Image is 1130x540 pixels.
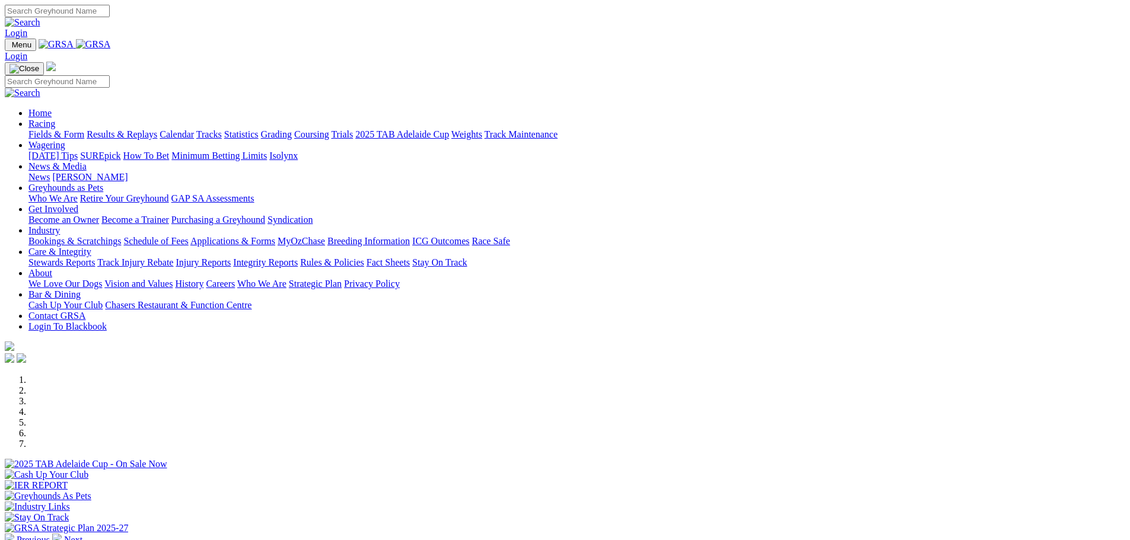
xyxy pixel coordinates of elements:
img: Search [5,17,40,28]
a: How To Bet [123,151,170,161]
a: Weights [451,129,482,139]
div: Care & Integrity [28,257,1125,268]
a: Purchasing a Greyhound [171,215,265,225]
input: Search [5,75,110,88]
img: Industry Links [5,501,70,512]
a: Minimum Betting Limits [171,151,267,161]
div: Wagering [28,151,1125,161]
div: Greyhounds as Pets [28,193,1125,204]
a: ICG Outcomes [412,236,469,246]
img: Close [9,64,39,74]
a: News [28,172,50,182]
a: Who We Are [237,279,287,289]
a: Injury Reports [176,257,231,267]
img: 2025 TAB Adelaide Cup - On Sale Now [5,459,167,469]
a: Bar & Dining [28,289,81,299]
a: MyOzChase [278,236,325,246]
img: Greyhounds As Pets [5,491,91,501]
a: Coursing [294,129,329,139]
a: Wagering [28,140,65,150]
a: Cash Up Your Club [28,300,103,310]
a: Care & Integrity [28,247,91,257]
div: Racing [28,129,1125,140]
a: About [28,268,52,278]
button: Toggle navigation [5,62,44,75]
a: Statistics [224,129,259,139]
a: Breeding Information [327,236,410,246]
a: News & Media [28,161,87,171]
a: Strategic Plan [289,279,342,289]
a: Racing [28,119,55,129]
a: Trials [331,129,353,139]
a: Get Involved [28,204,78,214]
img: GRSA [76,39,111,50]
img: facebook.svg [5,353,14,363]
a: Login [5,28,27,38]
img: twitter.svg [17,353,26,363]
a: History [175,279,203,289]
a: We Love Our Dogs [28,279,102,289]
a: Fact Sheets [367,257,410,267]
a: Stay On Track [412,257,467,267]
a: Careers [206,279,235,289]
a: Industry [28,225,60,235]
a: Schedule of Fees [123,236,188,246]
a: Results & Replays [87,129,157,139]
div: Industry [28,236,1125,247]
a: Vision and Values [104,279,173,289]
div: News & Media [28,172,1125,183]
a: Become an Owner [28,215,99,225]
img: Cash Up Your Club [5,469,88,480]
a: Syndication [268,215,313,225]
a: Fields & Form [28,129,84,139]
a: Chasers Restaurant & Function Centre [105,300,252,310]
a: Retire Your Greyhound [80,193,169,203]
a: Login To Blackbook [28,321,107,331]
a: GAP SA Assessments [171,193,254,203]
img: logo-grsa-white.png [46,62,56,71]
span: Menu [12,40,31,49]
img: GRSA [39,39,74,50]
a: Bookings & Scratchings [28,236,121,246]
a: Rules & Policies [300,257,364,267]
a: Track Injury Rebate [97,257,173,267]
a: 2025 TAB Adelaide Cup [355,129,449,139]
a: Applications & Forms [190,236,275,246]
a: Privacy Policy [344,279,400,289]
button: Toggle navigation [5,39,36,51]
a: [DATE] Tips [28,151,78,161]
a: Track Maintenance [485,129,558,139]
a: [PERSON_NAME] [52,172,128,182]
a: SUREpick [80,151,120,161]
img: Stay On Track [5,512,69,523]
a: Integrity Reports [233,257,298,267]
a: Stewards Reports [28,257,95,267]
img: IER REPORT [5,480,68,491]
img: GRSA Strategic Plan 2025-27 [5,523,128,533]
img: logo-grsa-white.png [5,341,14,351]
div: Get Involved [28,215,1125,225]
a: Grading [261,129,292,139]
a: Isolynx [269,151,298,161]
a: Contact GRSA [28,311,85,321]
a: Race Safe [472,236,510,246]
a: Login [5,51,27,61]
a: Home [28,108,52,118]
div: Bar & Dining [28,300,1125,311]
input: Search [5,5,110,17]
a: Greyhounds as Pets [28,183,103,193]
img: Search [5,88,40,98]
a: Who We Are [28,193,78,203]
div: About [28,279,1125,289]
a: Tracks [196,129,222,139]
a: Calendar [160,129,194,139]
a: Become a Trainer [101,215,169,225]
